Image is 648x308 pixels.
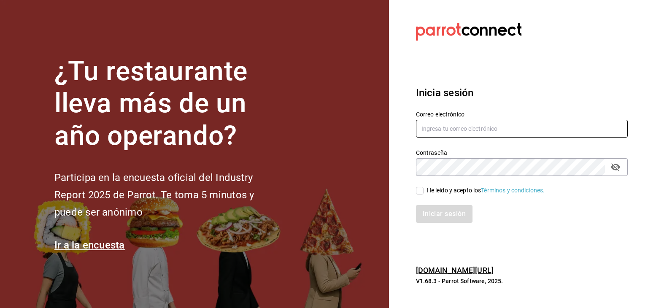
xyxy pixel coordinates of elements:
[54,55,282,152] h1: ¿Tu restaurante lleva más de un año operando?
[416,120,628,138] input: Ingresa tu correo electrónico
[416,149,628,155] label: Contraseña
[416,266,494,275] a: [DOMAIN_NAME][URL]
[608,160,623,174] button: passwordField
[481,187,545,194] a: Términos y condiciones.
[54,239,125,251] a: Ir a la encuesta
[427,186,545,195] div: He leído y acepto los
[416,277,628,285] p: V1.68.3 - Parrot Software, 2025.
[54,169,282,221] h2: Participa en la encuesta oficial del Industry Report 2025 de Parrot. Te toma 5 minutos y puede se...
[416,85,628,100] h3: Inicia sesión
[416,111,628,117] label: Correo electrónico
